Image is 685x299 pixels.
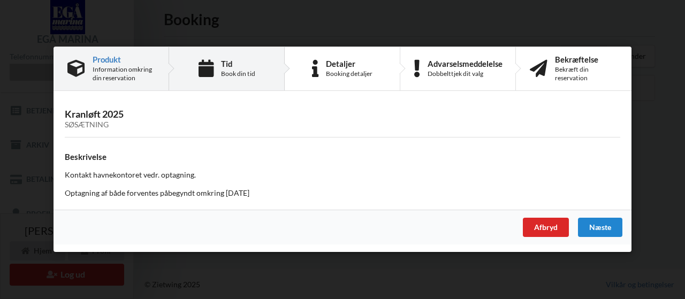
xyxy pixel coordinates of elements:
[221,70,255,78] div: Book din tid
[555,65,618,82] div: Bekræft din reservation
[578,218,622,237] div: Næste
[93,55,155,64] div: Produkt
[93,65,155,82] div: Information omkring din reservation
[326,59,372,68] div: Detaljer
[65,188,620,199] p: Optagning af både forventes påbegyndt omkring [DATE]
[65,152,620,162] h4: Beskrivelse
[65,170,620,181] p: Kontakt havnekontoret vedr. optagning.
[555,55,618,64] div: Bekræftelse
[326,70,372,78] div: Booking detaljer
[428,70,503,78] div: Dobbelttjek dit valg
[65,121,620,130] div: Søsætning
[221,59,255,68] div: Tid
[65,109,620,130] h3: Kranløft 2025
[428,59,503,68] div: Advarselsmeddelelse
[523,218,569,237] div: Afbryd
